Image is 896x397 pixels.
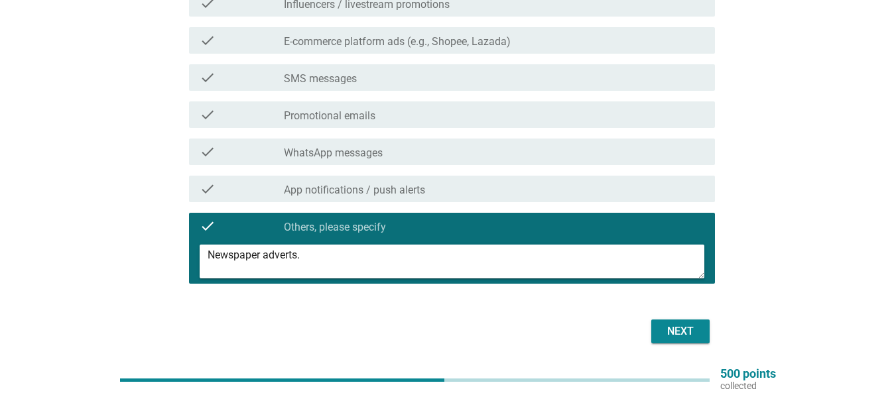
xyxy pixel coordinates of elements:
label: Promotional emails [284,109,375,123]
i: check [200,181,216,197]
label: WhatsApp messages [284,146,383,160]
label: SMS messages [284,72,357,85]
p: 500 points [720,368,776,380]
i: check [200,144,216,160]
i: check [200,107,216,123]
i: check [200,218,216,234]
button: Next [651,319,710,343]
label: E-commerce platform ads (e.g., Shopee, Lazada) [284,35,511,48]
label: Others, please specify [284,221,386,234]
div: Next [662,323,699,339]
label: App notifications / push alerts [284,184,425,197]
i: check [200,70,216,85]
i: check [200,32,216,48]
p: collected [720,380,776,392]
